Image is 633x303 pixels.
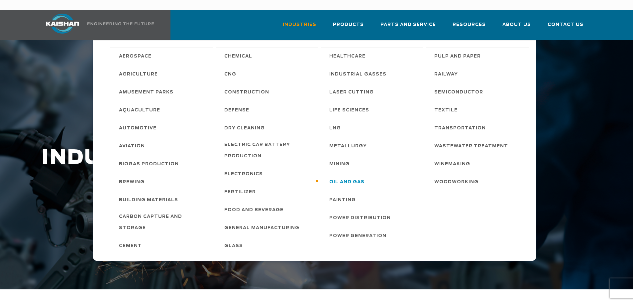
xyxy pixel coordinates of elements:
[428,155,529,173] a: Winemaking
[329,230,386,242] span: Power Generation
[380,16,436,39] a: Parts and Service
[329,69,386,80] span: Industrial Gasses
[224,205,283,216] span: Food and Beverage
[119,195,178,206] span: Building Materials
[323,155,424,173] a: Mining
[453,21,486,29] span: Resources
[428,137,529,155] a: Wastewater Treatment
[428,47,529,65] a: Pulp and Paper
[434,123,486,134] span: Transportation
[112,83,213,101] a: Amusement Parks
[224,240,243,252] span: Glass
[428,101,529,119] a: Textile
[218,83,319,101] a: Construction
[329,105,369,116] span: Life Sciences
[548,16,583,39] a: Contact Us
[218,101,319,119] a: Defense
[323,173,424,191] a: Oil and Gas
[502,16,531,39] a: About Us
[329,213,391,224] span: Power Distribution
[323,101,424,119] a: Life Sciences
[434,51,481,62] span: Pulp and Paper
[329,87,374,98] span: Laser Cutting
[119,141,145,152] span: Aviation
[434,87,483,98] span: Semiconductor
[434,69,458,80] span: Railway
[218,201,319,219] a: Food and Beverage
[283,16,316,39] a: Industries
[112,191,213,209] a: Building Materials
[112,119,213,137] a: Automotive
[224,105,249,116] span: Defense
[42,147,499,169] h1: INDUSTRIES
[218,47,319,65] a: Chemical
[87,22,154,25] img: Engineering the future
[329,51,366,62] span: Healthcare
[218,65,319,83] a: CNG
[323,191,424,209] a: Painting
[380,21,436,29] span: Parts and Service
[453,16,486,39] a: Resources
[119,177,145,188] span: Brewing
[119,211,207,234] span: Carbon Capture and Storage
[329,123,341,134] span: LNG
[119,69,158,80] span: Agriculture
[434,105,458,116] span: Textile
[112,155,213,173] a: Biogas Production
[38,14,87,34] img: kaishan logo
[548,21,583,29] span: Contact Us
[112,65,213,83] a: Agriculture
[218,219,319,236] a: General Manufacturing
[119,51,152,62] span: Aerospace
[224,187,256,198] span: Fertilizer
[323,119,424,137] a: LNG
[428,119,529,137] a: Transportation
[224,139,312,162] span: Electric Car Battery Production
[283,21,316,29] span: Industries
[224,51,252,62] span: Chemical
[428,173,529,191] a: Woodworking
[333,16,364,39] a: Products
[323,47,424,65] a: Healthcare
[218,119,319,137] a: Dry Cleaning
[112,236,213,254] a: Cement
[323,83,424,101] a: Laser Cutting
[333,21,364,29] span: Products
[329,177,365,188] span: Oil and Gas
[119,123,157,134] span: Automotive
[218,137,319,165] a: Electric Car Battery Production
[323,209,424,227] a: Power Distribution
[218,236,319,254] a: Glass
[112,209,213,236] a: Carbon Capture and Storage
[434,141,508,152] span: Wastewater Treatment
[329,195,356,206] span: Painting
[38,10,155,40] a: Kaishan USA
[428,83,529,101] a: Semiconductor
[224,69,236,80] span: CNG
[218,183,319,201] a: Fertilizer
[434,177,478,188] span: Woodworking
[323,227,424,244] a: Power Generation
[224,223,299,234] span: General Manufacturing
[502,21,531,29] span: About Us
[323,65,424,83] a: Industrial Gasses
[112,137,213,155] a: Aviation
[112,101,213,119] a: Aquaculture
[428,65,529,83] a: Railway
[224,123,265,134] span: Dry Cleaning
[119,105,160,116] span: Aquaculture
[112,47,213,65] a: Aerospace
[329,141,367,152] span: Metallurgy
[323,137,424,155] a: Metallurgy
[224,87,269,98] span: Construction
[434,159,470,170] span: Winemaking
[119,240,142,252] span: Cement
[224,169,263,180] span: Electronics
[119,159,179,170] span: Biogas Production
[218,165,319,183] a: Electronics
[119,87,173,98] span: Amusement Parks
[329,159,350,170] span: Mining
[112,173,213,191] a: Brewing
